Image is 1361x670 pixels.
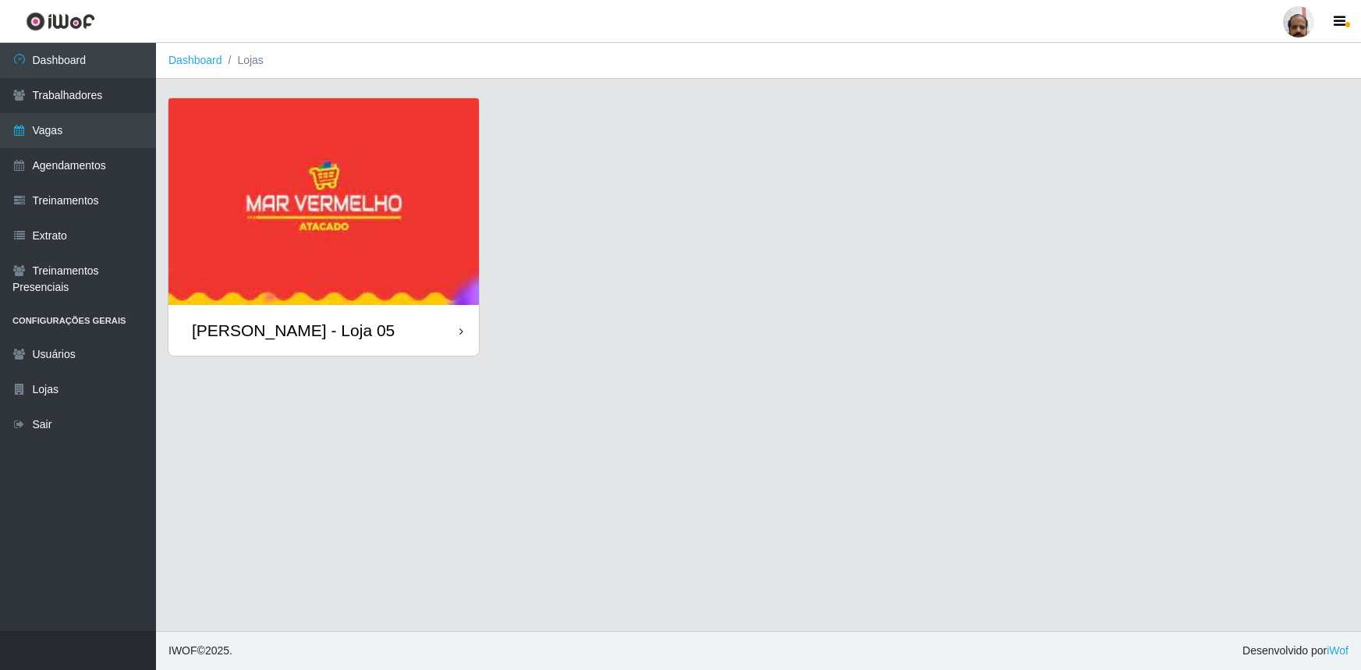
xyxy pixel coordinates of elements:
[168,644,197,657] span: IWOF
[168,98,479,305] img: cardImg
[26,12,95,31] img: CoreUI Logo
[168,98,479,356] a: [PERSON_NAME] - Loja 05
[1242,643,1349,659] span: Desenvolvido por
[192,321,395,340] div: [PERSON_NAME] - Loja 05
[1327,644,1349,657] a: iWof
[222,52,264,69] li: Lojas
[168,54,222,66] a: Dashboard
[156,43,1361,79] nav: breadcrumb
[168,643,232,659] span: © 2025 .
